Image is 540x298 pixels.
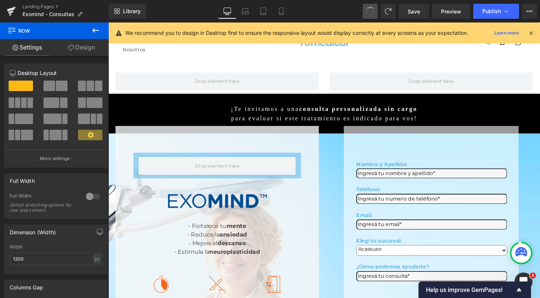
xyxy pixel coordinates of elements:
a: Landing Pages [22,4,109,10]
span: Depilación [94,8,122,16]
strong: consulta personalizada sin cargo [201,87,325,94]
button: Show survey - Help us improve GemPages! [426,285,523,294]
a: Wellness [129,4,153,21]
a: Learn more [491,28,522,37]
input: auto [10,253,102,265]
span: - Reduce la [83,220,146,227]
strong: Nombre y Apellido: [261,145,314,152]
button: More [522,4,537,19]
button: Abrir búsqueda [390,12,406,29]
div: Full Width [10,174,35,184]
div: Width [10,244,102,250]
span: Row [7,22,82,39]
button: Abrir carrito Total de artículos en el carrito: 0 [422,12,439,29]
input: Ingresá tu nombre y apellido* [261,153,419,164]
span: Email: [261,199,278,206]
strong: mente [124,211,145,218]
span: Library [123,8,141,15]
input: Ingresá tu email* [261,207,419,218]
a: Capilar [68,4,86,21]
button: More settings [4,150,107,167]
a: Facial [15,4,30,21]
a: Preview [432,4,470,19]
span: Facial [15,8,30,16]
strong: ansiedad [117,220,146,227]
iframe: Intercom live chat [514,273,532,291]
div: Select stretching options for row and content. [10,202,77,213]
div: px [93,254,101,264]
a: Tienda [160,4,177,21]
a: Laptop [236,4,254,19]
strong: neuroplasticidad [106,238,159,245]
span: Exomind - Consultas [22,11,74,17]
p: More settings [40,155,70,162]
a: Design [54,39,109,56]
span: Help us improve GemPages! [426,286,514,294]
a: New Library [109,4,146,19]
input: Ingresá tu numero de teléfono* [261,180,419,191]
button: Publish [473,4,519,19]
a: Nosotros [15,21,39,37]
span: Teléfono: [261,172,286,179]
button: Redo [381,4,396,19]
span: Nosotros [15,24,39,33]
input: Ingresá tu consulta* [261,261,419,272]
span: ¿Cómo podemos ayudarte? [261,253,337,260]
div: Full Width [10,193,78,201]
p: We recommend you to design in Desktop first to ensure the responsive layout would display correct... [125,29,468,37]
span: Tienda [160,8,177,16]
a: Mobile [272,4,290,19]
span: - Estimula la [69,238,159,245]
span: Corporal [38,8,60,16]
span: Publish [482,8,501,14]
a: Desktop [218,4,236,19]
div: Dimension (Width) [10,225,56,235]
a: Corporal [38,4,60,21]
span: Save [408,7,420,15]
a: Depilación [94,4,122,21]
p: Desktop Layout [10,69,102,77]
summary: Abrir menú de cuenta [406,12,422,29]
span: Elegí tu sucursal: [261,226,309,233]
span: - Fortalece tu [84,211,145,218]
strong: descanso [115,229,144,236]
span: - Mejora el [84,229,144,236]
span: Preview [441,7,461,15]
button: Undo [363,4,378,19]
a: Tablet [254,4,272,19]
div: Columns Gap [10,280,43,291]
span: 2 [530,273,536,279]
span: Capilar [68,8,86,16]
span: Wellness [129,8,153,16]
